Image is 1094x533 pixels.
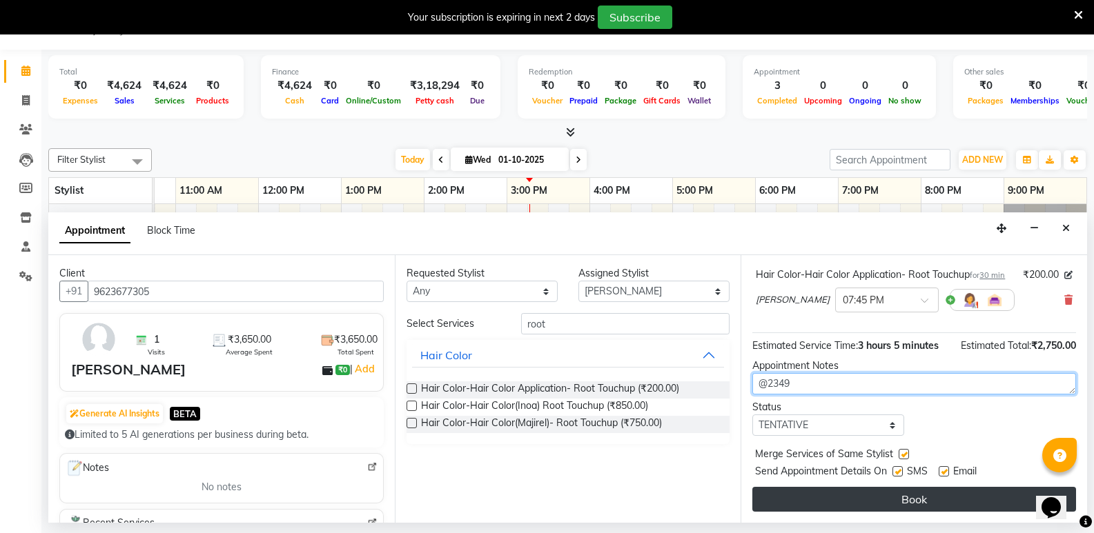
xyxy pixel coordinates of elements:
[846,96,885,105] span: Ongoing
[964,78,1007,94] div: ₹0
[66,404,163,423] button: Generate AI Insights
[964,96,1007,105] span: Packages
[756,268,1005,282] div: Hair Color-Hair Color Application- Root Touchup
[494,150,563,170] input: 2025-10-01
[885,78,925,94] div: 0
[962,154,1003,165] span: ADD NEW
[858,339,939,352] span: 3 hours 5 minutes
[55,210,132,223] span: [PERSON_NAME]
[66,515,155,532] span: Recent Services
[673,181,716,201] a: 5:00 PM
[959,150,1006,170] button: ADD NEW
[176,181,226,201] a: 11:00 AM
[71,359,186,380] div: [PERSON_NAME]
[421,399,648,416] span: Hair Color-Hair Color(Inoa) Root Touchup (₹850.00)
[907,464,928,481] span: SMS
[101,78,147,94] div: ₹4,624
[921,181,965,201] a: 8:00 PM
[421,416,662,433] span: Hair Color-Hair Color(Majirel)- Root Touchup (₹750.00)
[752,487,1076,512] button: Book
[1056,218,1076,239] button: Close
[839,181,882,201] a: 7:00 PM
[55,184,84,197] span: Stylist
[970,270,1005,280] small: for
[424,181,468,201] a: 2:00 PM
[412,96,458,105] span: Petty cash
[961,292,978,308] img: Hairdresser.png
[193,96,233,105] span: Products
[598,6,672,29] button: Subscribe
[272,66,489,78] div: Finance
[65,428,378,442] div: Limited to 5 AI generations per business during beta.
[170,407,200,420] span: BETA
[756,181,799,201] a: 6:00 PM
[529,66,714,78] div: Redemption
[59,96,101,105] span: Expenses
[953,464,977,481] span: Email
[259,181,308,201] a: 12:00 PM
[147,224,195,237] span: Block Time
[754,66,925,78] div: Appointment
[350,361,377,377] span: |
[342,78,404,94] div: ₹0
[342,96,404,105] span: Online/Custom
[420,347,472,363] div: Hair Color
[684,78,714,94] div: ₹0
[154,332,159,347] span: 1
[830,149,950,170] input: Search Appointment
[88,281,384,302] input: Search by Name/Mobile/Email/Code
[601,78,640,94] div: ₹0
[590,181,634,201] a: 4:00 PM
[151,96,188,105] span: Services
[752,359,1076,373] div: Appointment Notes
[1007,78,1063,94] div: ₹0
[640,78,684,94] div: ₹0
[1007,96,1063,105] span: Memberships
[507,181,551,201] a: 3:00 PM
[111,96,138,105] span: Sales
[521,313,730,334] input: Search by service name
[404,78,465,94] div: ₹3,18,294
[1004,181,1048,201] a: 9:00 PM
[395,149,430,170] span: Today
[756,293,830,307] span: [PERSON_NAME]
[202,480,242,494] span: No notes
[601,96,640,105] span: Package
[338,347,374,357] span: Total Spent
[421,381,679,399] span: Hair Color-Hair Color Application- Root Touchup (₹200.00)
[755,464,887,481] span: Send Appointment Details On
[885,96,925,105] span: No show
[59,266,384,281] div: Client
[529,96,566,105] span: Voucher
[412,343,725,368] button: Hair Color
[566,96,601,105] span: Prepaid
[465,78,489,94] div: ₹0
[57,154,106,165] span: Filter Stylist
[467,96,488,105] span: Due
[335,365,350,376] span: ₹0
[318,78,342,94] div: ₹0
[59,281,88,302] button: +91
[961,339,1031,352] span: Estimated Total:
[147,78,193,94] div: ₹4,624
[148,347,165,357] span: Visits
[353,361,377,377] a: Add
[318,96,342,105] span: Card
[59,219,130,243] span: Appointment
[754,78,801,94] div: 3
[752,400,903,414] div: Status
[226,347,273,357] span: Average Spent
[342,181,385,201] a: 1:00 PM
[334,332,378,347] span: ₹3,650.00
[801,96,846,105] span: Upcoming
[1031,339,1076,352] span: ₹2,750.00
[566,78,601,94] div: ₹0
[640,96,684,105] span: Gift Cards
[529,78,566,94] div: ₹0
[755,447,893,464] span: Merge Services of Same Stylist
[1064,271,1073,279] i: Edit price
[986,292,1003,308] img: Interior.png
[578,266,730,281] div: Assigned Stylist
[684,96,714,105] span: Wallet
[79,319,119,359] img: avatar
